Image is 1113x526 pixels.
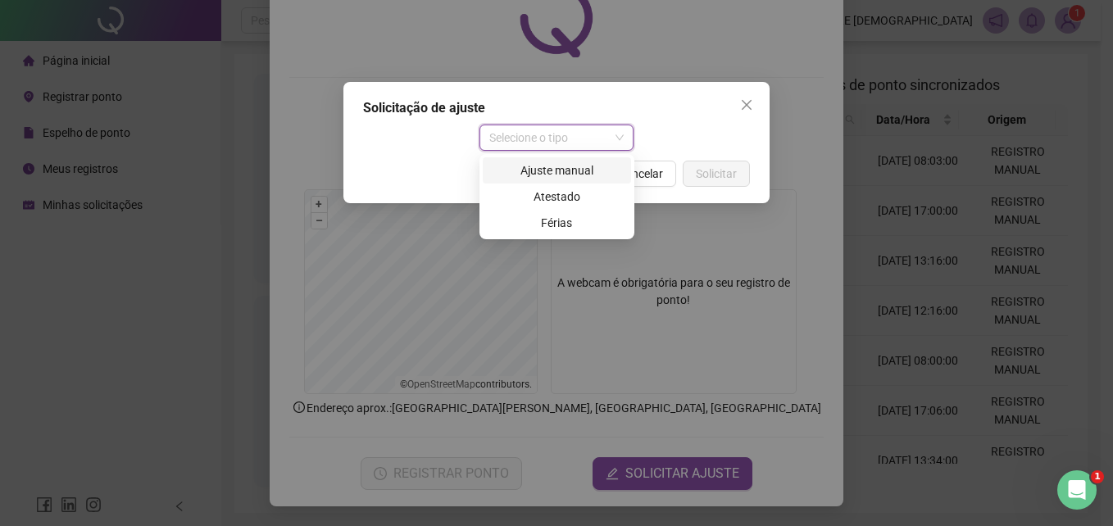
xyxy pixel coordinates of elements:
[493,161,621,179] div: Ajuste manual
[363,98,750,118] div: Solicitação de ajuste
[489,125,625,150] span: Selecione o tipo
[493,188,621,206] div: Atestado
[1057,470,1097,510] iframe: Intercom live chat
[483,157,631,184] div: Ajuste manual
[618,165,663,183] span: Cancelar
[740,98,753,111] span: close
[493,214,621,232] div: Férias
[734,92,760,118] button: Close
[483,210,631,236] div: Férias
[683,161,750,187] button: Solicitar
[605,161,676,187] button: Cancelar
[1091,470,1104,483] span: 1
[483,184,631,210] div: Atestado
